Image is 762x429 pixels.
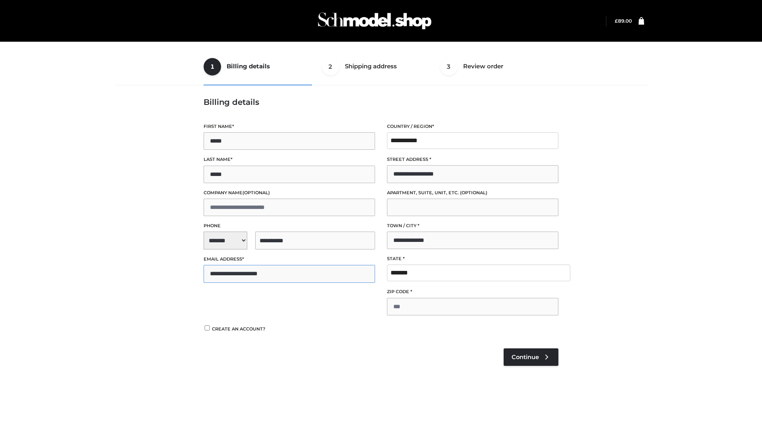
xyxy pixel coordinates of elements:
label: Town / City [387,222,558,230]
span: Continue [512,354,539,361]
span: (optional) [242,190,270,195]
a: Continue [504,348,558,366]
span: Create an account? [212,326,266,332]
a: £89.00 [615,18,632,24]
bdi: 89.00 [615,18,632,24]
label: Street address [387,156,558,163]
img: Schmodel Admin 964 [315,5,434,37]
label: Phone [204,222,375,230]
label: Company name [204,189,375,197]
input: Create an account? [204,325,211,330]
h3: Billing details [204,97,558,107]
span: £ [615,18,618,24]
label: State [387,255,558,263]
label: Apartment, suite, unit, etc. [387,189,558,197]
span: (optional) [460,190,487,195]
label: Email address [204,255,375,263]
label: ZIP Code [387,288,558,296]
label: First name [204,123,375,130]
label: Last name [204,156,375,163]
label: Country / Region [387,123,558,130]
